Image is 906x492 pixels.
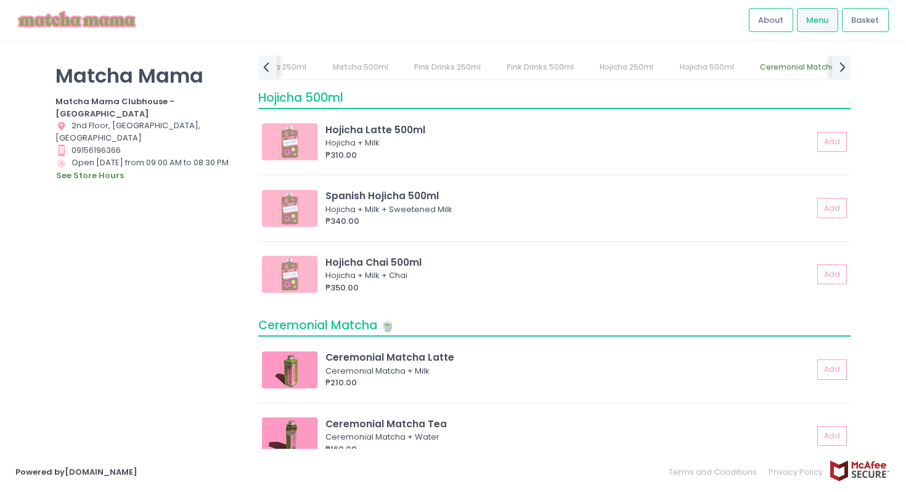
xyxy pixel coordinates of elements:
span: Hojicha 500ml [258,89,343,106]
div: Spanish Hojicha 500ml [325,189,813,203]
a: Pink Drinks 250ml [402,55,492,79]
div: Hojicha + Milk + Sweetened Milk [325,203,809,216]
a: Matcha 500ml [320,55,400,79]
button: Add [817,264,847,285]
img: logo [15,9,139,31]
a: Menu [797,8,838,31]
a: Hojicha 500ml [667,55,746,79]
a: Privacy Policy [763,460,830,484]
div: 2nd Floor, [GEOGRAPHIC_DATA], [GEOGRAPHIC_DATA] [55,120,243,144]
img: Hojicha Chai 500ml [262,256,317,293]
p: Matcha Mama [55,64,243,88]
button: Add [817,359,847,380]
button: Add [817,198,847,218]
a: About [749,8,793,31]
span: About [758,14,783,27]
div: Hojicha + Milk + Chai [325,269,809,282]
div: Hojicha Chai 500ml [325,255,813,269]
div: ₱160.00 [325,443,813,456]
a: Terms and Conditions [669,460,763,484]
a: Pink Drinks 500ml [495,55,586,79]
div: 09156196366 [55,144,243,157]
div: Hojicha + Milk [325,137,809,149]
img: Ceremonial Matcha Latte [262,351,317,388]
div: Ceremonial Matcha Latte [325,350,813,364]
div: Ceremonial Matcha + Water [325,431,809,443]
div: ₱310.00 [325,149,813,162]
button: Add [817,132,847,152]
img: Spanish Hojicha 500ml [262,190,317,227]
div: ₱340.00 [325,215,813,228]
a: Hojicha 250ml [588,55,666,79]
div: Hojicha Latte 500ml [325,123,813,137]
div: Ceremonial Matcha Tea [325,417,813,431]
a: Ceremonial Matcha 🍵 [748,55,859,79]
button: see store hours [55,169,124,182]
span: Menu [806,14,828,27]
img: Hojicha Latte 500ml [262,123,317,160]
img: Ceremonial Matcha Tea [262,417,317,454]
div: ₱210.00 [325,377,813,389]
a: Matcha 250ml [240,55,319,79]
span: Basket [851,14,879,27]
div: ₱350.00 [325,282,813,294]
div: Open [DATE] from 09:00 AM to 08:30 PM [55,157,243,182]
b: Matcha Mama Clubhouse - [GEOGRAPHIC_DATA] [55,96,174,120]
img: mcafee-secure [829,460,891,482]
a: Powered by[DOMAIN_NAME] [15,466,137,478]
span: Ceremonial Matcha 🍵 [258,317,395,334]
div: Ceremonial Matcha + Milk [325,365,809,377]
button: Add [817,426,847,446]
